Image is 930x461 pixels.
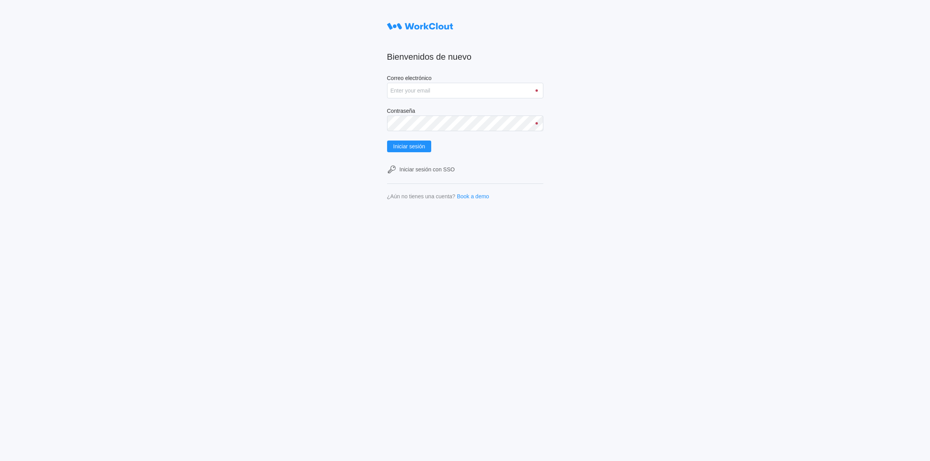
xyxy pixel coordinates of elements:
div: Iniciar sesión con SSO [400,166,455,173]
h2: Bienvenidos de nuevo [387,52,543,62]
label: Contraseña [387,108,543,116]
label: Correo electrónico [387,75,543,83]
span: Iniciar sesión [393,144,425,149]
div: ¿Aún no tienes una cuenta? [387,193,455,199]
input: Enter your email [387,83,543,98]
a: Iniciar sesión con SSO [387,165,543,174]
button: Iniciar sesión [387,141,432,152]
a: Book a demo [457,193,489,199]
